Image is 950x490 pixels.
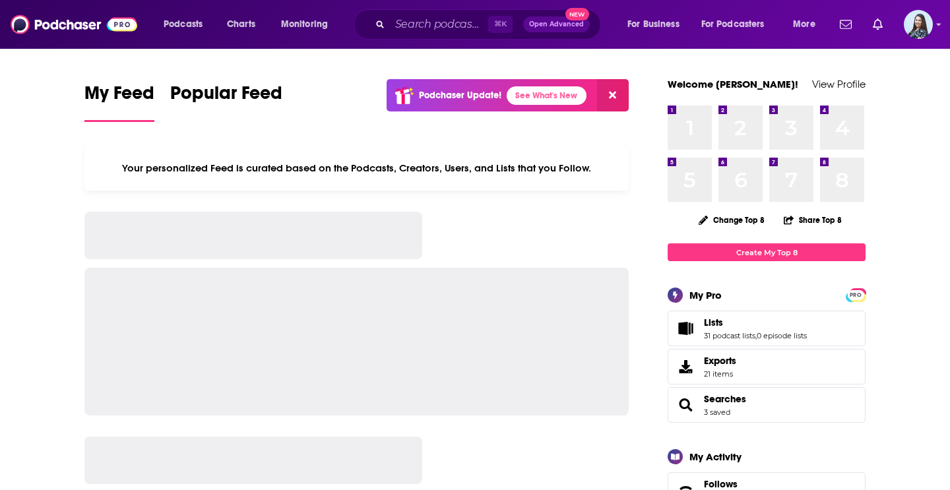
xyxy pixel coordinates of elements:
[488,16,513,33] span: ⌘ K
[704,355,736,367] span: Exports
[84,146,629,191] div: Your personalized Feed is curated based on the Podcasts, Creators, Users, and Lists that you Follow.
[848,290,864,299] a: PRO
[704,478,825,490] a: Follows
[366,9,614,40] div: Search podcasts, credits, & more...
[672,319,699,338] a: Lists
[668,387,866,423] span: Searches
[812,78,866,90] a: View Profile
[704,393,746,405] a: Searches
[668,349,866,384] a: Exports
[84,82,154,112] span: My Feed
[523,16,590,32] button: Open AdvancedNew
[691,212,773,228] button: Change Top 8
[565,8,589,20] span: New
[672,396,699,414] a: Searches
[704,408,730,417] a: 3 saved
[627,15,680,34] span: For Business
[390,14,488,35] input: Search podcasts, credits, & more...
[904,10,933,39] button: Show profile menu
[668,311,866,346] span: Lists
[170,82,282,122] a: Popular Feed
[218,14,263,35] a: Charts
[783,207,842,233] button: Share Top 8
[672,357,699,376] span: Exports
[793,15,815,34] span: More
[507,86,586,105] a: See What's New
[701,15,765,34] span: For Podcasters
[704,331,755,340] a: 31 podcast lists
[170,82,282,112] span: Popular Feed
[755,331,757,340] span: ,
[757,331,807,340] a: 0 episode lists
[904,10,933,39] img: User Profile
[419,90,501,101] p: Podchaser Update!
[281,15,328,34] span: Monitoring
[704,369,736,379] span: 21 items
[668,78,798,90] a: Welcome [PERSON_NAME]!
[868,13,888,36] a: Show notifications dropdown
[689,450,742,463] div: My Activity
[618,14,696,35] button: open menu
[84,82,154,122] a: My Feed
[689,289,722,301] div: My Pro
[904,10,933,39] span: Logged in as brookefortierpr
[11,12,137,37] img: Podchaser - Follow, Share and Rate Podcasts
[272,14,345,35] button: open menu
[164,15,203,34] span: Podcasts
[704,317,723,328] span: Lists
[693,14,784,35] button: open menu
[227,15,255,34] span: Charts
[529,21,584,28] span: Open Advanced
[704,478,738,490] span: Follows
[835,13,857,36] a: Show notifications dropdown
[154,14,220,35] button: open menu
[668,243,866,261] a: Create My Top 8
[784,14,832,35] button: open menu
[704,317,807,328] a: Lists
